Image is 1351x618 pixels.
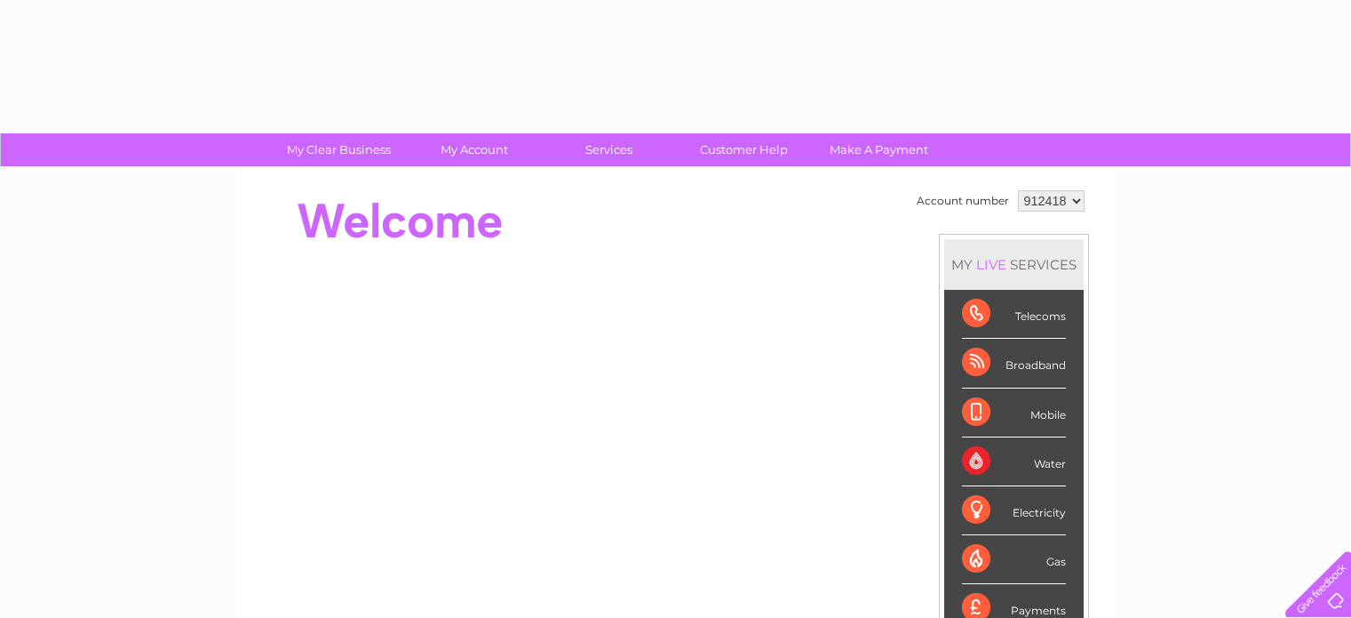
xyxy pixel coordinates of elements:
[973,256,1010,273] div: LIVE
[962,339,1066,388] div: Broadband
[944,239,1084,290] div: MY SERVICES
[536,133,682,166] a: Services
[912,186,1013,216] td: Account number
[266,133,412,166] a: My Clear Business
[671,133,817,166] a: Customer Help
[806,133,952,166] a: Make A Payment
[962,437,1066,486] div: Water
[962,290,1066,339] div: Telecoms
[962,535,1066,584] div: Gas
[401,133,547,166] a: My Account
[962,389,1066,437] div: Mobile
[962,486,1066,535] div: Electricity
